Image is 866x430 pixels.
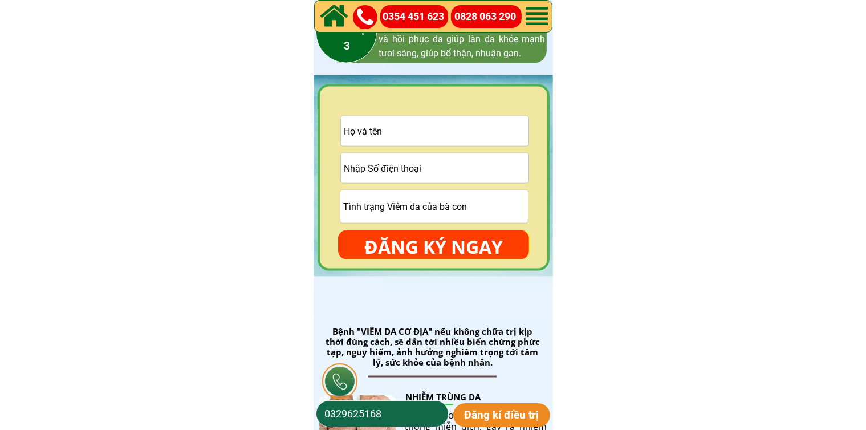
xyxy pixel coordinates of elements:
[322,401,443,427] input: Số điện thoại
[340,190,528,223] input: Tình trạng Viêm da của bà con
[290,21,404,55] h3: GIAI ĐOẠN 3
[379,19,546,59] span: Nâng cao hệ miễn dịch, tăng độ đàn hồi và hồi phục da giúp làn da khỏe mạnh tươi sáng, giúp bổ th...
[453,403,551,427] p: Đăng kí điều trị
[338,230,529,263] p: ĐĂNG KÝ NGAY
[341,153,528,183] input: Vui lòng nhập ĐÚNG SỐ ĐIỆN THOẠI
[383,9,450,25] a: 0354 451 623
[405,391,528,403] h2: NHIỄM TRÙNG DA
[323,326,542,367] div: Bệnh "VIÊM DA CƠ ĐỊA" nếu không chữa trị kịp thời đúng cách, sẽ dẫn tới nhiều biến chứng phức tạp...
[341,116,528,146] input: Họ và tên
[454,9,522,25] a: 0828 063 290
